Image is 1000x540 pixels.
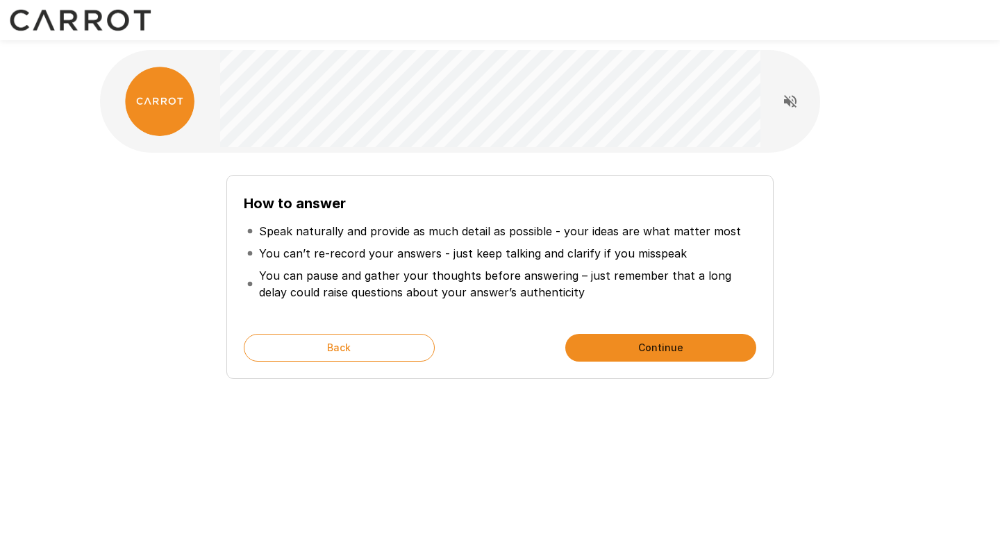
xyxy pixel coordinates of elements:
p: Speak naturally and provide as much detail as possible - your ideas are what matter most [259,223,741,239]
button: Back [244,334,435,362]
img: carrot_logo.png [125,67,194,136]
b: How to answer [244,195,346,212]
button: Read questions aloud [776,87,804,115]
button: Continue [565,334,756,362]
p: You can’t re-record your answers - just keep talking and clarify if you misspeak [259,245,687,262]
p: You can pause and gather your thoughts before answering – just remember that a long delay could r... [259,267,753,301]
